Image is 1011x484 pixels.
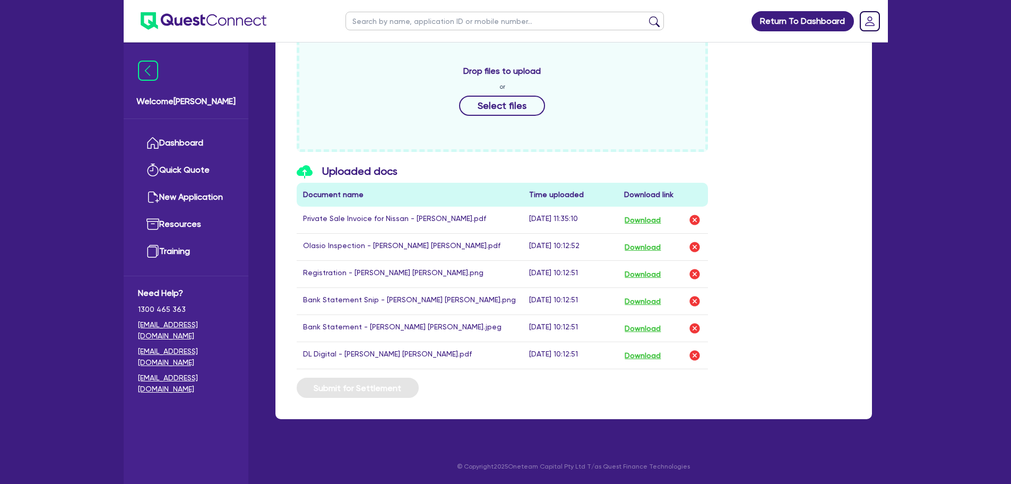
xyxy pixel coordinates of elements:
a: Training [138,238,234,265]
button: Download [624,240,661,254]
td: [DATE] 10:12:51 [523,288,618,315]
span: Need Help? [138,287,234,300]
button: Submit for Settlement [297,378,419,398]
img: icon-menu-close [138,61,158,81]
td: DL Digital - [PERSON_NAME] [PERSON_NAME].pdf [297,342,523,369]
td: [DATE] 10:12:51 [523,261,618,288]
a: Quick Quote [138,157,234,184]
img: delete-icon [688,322,701,335]
th: Document name [297,183,523,207]
button: Download [624,267,661,281]
img: delete-icon [688,241,701,253]
td: Olasio Inspection - [PERSON_NAME] [PERSON_NAME].pdf [297,234,523,261]
td: [DATE] 10:12:52 [523,234,618,261]
td: [DATE] 10:12:51 [523,315,618,342]
td: [DATE] 11:35:10 [523,207,618,234]
button: Download [624,349,661,362]
img: delete-icon [688,295,701,308]
a: Dropdown toggle [856,7,884,35]
button: Download [624,294,661,308]
a: Dashboard [138,130,234,157]
td: Bank Statement Snip - [PERSON_NAME] [PERSON_NAME].png [297,288,523,315]
img: delete-icon [688,214,701,226]
img: new-application [146,191,159,203]
th: Download link [618,183,708,207]
img: quest-connect-logo-blue [141,12,266,30]
span: Drop files to upload [463,65,541,78]
span: Welcome [PERSON_NAME] [136,95,236,108]
a: Return To Dashboard [751,11,854,31]
td: [DATE] 10:12:51 [523,342,618,369]
a: New Application [138,184,234,211]
button: Download [624,321,661,335]
td: Registration - [PERSON_NAME] [PERSON_NAME].png [297,261,523,288]
img: delete-icon [688,268,701,281]
img: quick-quote [146,164,159,176]
a: [EMAIL_ADDRESS][DOMAIN_NAME] [138,346,234,368]
span: or [499,82,505,91]
input: Search by name, application ID or mobile number... [345,12,664,30]
h3: Uploaded docs [297,165,708,179]
img: resources [146,218,159,231]
a: [EMAIL_ADDRESS][DOMAIN_NAME] [138,319,234,342]
a: Resources [138,211,234,238]
img: training [146,245,159,258]
th: Time uploaded [523,183,618,207]
a: [EMAIL_ADDRESS][DOMAIN_NAME] [138,372,234,395]
p: © Copyright 2025 Oneteam Capital Pty Ltd T/as Quest Finance Technologies [268,462,879,471]
button: Download [624,213,661,227]
td: Bank Statement - [PERSON_NAME] [PERSON_NAME].jpeg [297,315,523,342]
img: delete-icon [688,349,701,362]
button: Select files [459,96,545,116]
td: Private Sale Invoice for Nissan - [PERSON_NAME].pdf [297,207,523,234]
img: icon-upload [297,165,313,179]
span: 1300 465 363 [138,304,234,315]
